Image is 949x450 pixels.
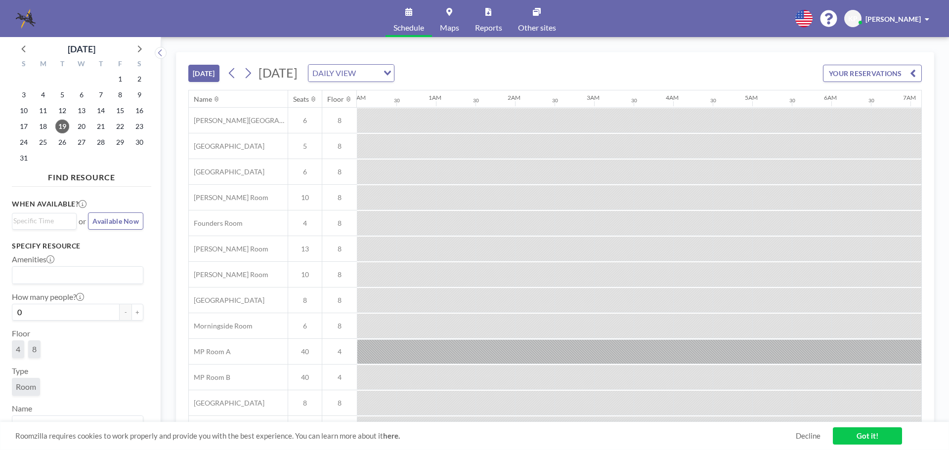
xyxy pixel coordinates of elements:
[322,193,357,202] span: 8
[322,296,357,305] span: 8
[75,120,88,133] span: Wednesday, August 20, 2025
[475,24,502,32] span: Reports
[68,42,95,56] div: [DATE]
[322,322,357,330] span: 8
[189,167,264,176] span: [GEOGRAPHIC_DATA]
[94,120,108,133] span: Thursday, August 21, 2025
[17,135,31,149] span: Sunday, August 24, 2025
[36,120,50,133] span: Monday, August 18, 2025
[865,15,921,23] span: [PERSON_NAME]
[508,94,520,101] div: 2AM
[394,97,400,104] div: 30
[189,270,268,279] span: [PERSON_NAME] Room
[189,296,264,305] span: [GEOGRAPHIC_DATA]
[189,142,264,151] span: [GEOGRAPHIC_DATA]
[288,270,322,279] span: 10
[288,399,322,408] span: 8
[429,94,441,101] div: 1AM
[113,88,127,102] span: Friday, August 8, 2025
[322,399,357,408] span: 8
[120,304,131,321] button: -
[518,24,556,32] span: Other sites
[12,404,32,413] label: Name
[789,97,795,104] div: 30
[552,97,558,104] div: 30
[189,219,243,228] span: Founders Room
[72,58,91,71] div: W
[194,95,212,104] div: Name
[55,104,69,118] span: Tuesday, August 12, 2025
[132,72,146,86] span: Saturday, August 2, 2025
[36,135,50,149] span: Monday, August 25, 2025
[16,9,36,29] img: organization-logo
[349,94,366,101] div: 12AM
[132,104,146,118] span: Saturday, August 16, 2025
[17,120,31,133] span: Sunday, August 17, 2025
[440,24,459,32] span: Maps
[132,88,146,102] span: Saturday, August 9, 2025
[322,245,357,253] span: 8
[113,72,127,86] span: Friday, August 1, 2025
[848,14,858,23] span: KP
[189,347,231,356] span: MP Room A
[189,373,230,382] span: MP Room B
[12,254,54,264] label: Amenities
[288,245,322,253] span: 13
[189,399,264,408] span: [GEOGRAPHIC_DATA]
[12,328,30,338] label: Floor
[189,116,288,125] span: [PERSON_NAME][GEOGRAPHIC_DATA]
[288,373,322,382] span: 40
[14,58,34,71] div: S
[868,97,874,104] div: 30
[745,94,758,101] div: 5AM
[322,219,357,228] span: 8
[473,97,479,104] div: 30
[34,58,53,71] div: M
[288,167,322,176] span: 6
[322,347,357,356] span: 4
[288,142,322,151] span: 5
[322,167,357,176] span: 8
[113,135,127,149] span: Friday, August 29, 2025
[308,65,394,82] div: Search for option
[383,431,400,440] a: here.
[131,304,143,321] button: +
[288,347,322,356] span: 40
[903,94,916,101] div: 7AM
[188,65,219,82] button: [DATE]
[13,269,137,282] input: Search for option
[259,65,298,80] span: [DATE]
[322,373,357,382] span: 4
[17,88,31,102] span: Sunday, August 3, 2025
[833,427,902,445] a: Got it!
[13,215,71,226] input: Search for option
[55,88,69,102] span: Tuesday, August 5, 2025
[79,216,86,226] span: or
[631,97,637,104] div: 30
[94,135,108,149] span: Thursday, August 28, 2025
[322,270,357,279] span: 8
[322,116,357,125] span: 8
[288,116,322,125] span: 6
[113,120,127,133] span: Friday, August 22, 2025
[113,104,127,118] span: Friday, August 15, 2025
[710,97,716,104] div: 30
[17,104,31,118] span: Sunday, August 10, 2025
[666,94,679,101] div: 4AM
[322,142,357,151] span: 8
[12,242,143,250] h3: Specify resource
[189,193,268,202] span: [PERSON_NAME] Room
[75,135,88,149] span: Wednesday, August 27, 2025
[12,416,143,433] div: Search for option
[32,344,37,354] span: 8
[92,217,139,225] span: Available Now
[36,88,50,102] span: Monday, August 4, 2025
[16,344,20,354] span: 4
[189,245,268,253] span: [PERSON_NAME] Room
[12,292,84,302] label: How many people?
[91,58,110,71] div: T
[75,88,88,102] span: Wednesday, August 6, 2025
[327,95,344,104] div: Floor
[55,135,69,149] span: Tuesday, August 26, 2025
[288,193,322,202] span: 10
